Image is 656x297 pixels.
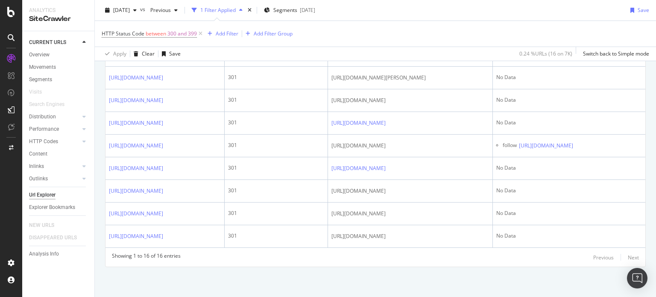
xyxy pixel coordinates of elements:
[228,187,324,194] div: 301
[503,141,517,150] div: follow
[29,250,88,259] a: Analysis Info
[583,50,649,57] div: Switch back to Simple mode
[113,50,126,57] div: Apply
[109,119,163,127] a: [URL][DOMAIN_NAME]
[29,137,80,146] a: HTTP Codes
[273,6,297,14] span: Segments
[246,6,253,15] div: times
[519,50,572,57] div: 0.24 % URLs ( 16 on 7K )
[496,96,642,104] div: No Data
[580,47,649,61] button: Switch back to Simple mode
[331,141,386,150] span: [URL][DOMAIN_NAME]
[29,125,59,134] div: Performance
[228,74,324,81] div: 301
[496,164,642,172] div: No Data
[627,268,647,288] div: Open Intercom Messenger
[204,29,238,39] button: Add Filter
[130,47,155,61] button: Clear
[109,232,163,241] a: [URL][DOMAIN_NAME]
[29,233,77,242] div: DISAPPEARED URLS
[147,6,171,14] span: Previous
[228,119,324,126] div: 301
[29,191,88,200] a: Url Explorer
[102,47,126,61] button: Apply
[29,14,88,24] div: SiteCrawler
[146,30,166,37] span: between
[102,3,140,17] button: [DATE]
[29,100,73,109] a: Search Engines
[29,50,50,59] div: Overview
[29,191,56,200] div: Url Explorer
[29,75,52,84] div: Segments
[29,174,80,183] a: Outlinks
[331,187,386,195] span: [URL][DOMAIN_NAME]
[638,6,649,14] div: Save
[188,3,246,17] button: 1 Filter Applied
[496,187,642,194] div: No Data
[109,96,163,105] a: [URL][DOMAIN_NAME]
[228,96,324,104] div: 301
[29,233,85,242] a: DISAPPEARED URLS
[109,164,163,173] a: [URL][DOMAIN_NAME]
[140,6,147,13] span: vs
[109,74,163,82] a: [URL][DOMAIN_NAME]
[29,88,42,97] div: Visits
[109,209,163,218] a: [URL][DOMAIN_NAME]
[142,50,155,57] div: Clear
[29,50,88,59] a: Overview
[109,187,163,195] a: [URL][DOMAIN_NAME]
[496,74,642,81] div: No Data
[331,232,386,241] span: [URL][DOMAIN_NAME]
[519,141,573,150] a: [URL][DOMAIN_NAME]
[167,28,197,40] span: 300 and 399
[29,38,80,47] a: CURRENT URLS
[242,29,293,39] button: Add Filter Group
[109,141,163,150] a: [URL][DOMAIN_NAME]
[29,38,66,47] div: CURRENT URLS
[228,209,324,217] div: 301
[331,164,386,173] a: [URL][DOMAIN_NAME]
[331,209,386,218] span: [URL][DOMAIN_NAME]
[29,7,88,14] div: Analytics
[29,137,58,146] div: HTTP Codes
[228,164,324,172] div: 301
[29,112,56,121] div: Distribution
[169,50,181,57] div: Save
[29,162,80,171] a: Inlinks
[29,150,88,159] a: Content
[29,125,80,134] a: Performance
[593,254,614,261] div: Previous
[331,119,386,127] a: [URL][DOMAIN_NAME]
[254,30,293,37] div: Add Filter Group
[29,63,56,72] div: Movements
[29,150,47,159] div: Content
[29,174,48,183] div: Outlinks
[29,100,64,109] div: Search Engines
[496,232,642,240] div: No Data
[228,141,324,149] div: 301
[29,112,80,121] a: Distribution
[331,74,426,82] span: [URL][DOMAIN_NAME][PERSON_NAME]
[29,162,44,171] div: Inlinks
[147,3,181,17] button: Previous
[261,3,319,17] button: Segments[DATE]
[29,203,75,212] div: Explorer Bookmarks
[216,30,238,37] div: Add Filter
[29,75,88,84] a: Segments
[112,252,181,262] div: Showing 1 to 16 of 16 entries
[29,88,50,97] a: Visits
[628,252,639,262] button: Next
[29,203,88,212] a: Explorer Bookmarks
[113,6,130,14] span: 2025 Sep. 22nd
[29,250,59,259] div: Analysis Info
[158,47,181,61] button: Save
[593,252,614,262] button: Previous
[29,63,88,72] a: Movements
[29,221,63,230] a: NEW URLS
[29,221,54,230] div: NEW URLS
[228,232,324,240] div: 301
[102,30,144,37] span: HTTP Status Code
[628,254,639,261] div: Next
[200,6,236,14] div: 1 Filter Applied
[496,209,642,217] div: No Data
